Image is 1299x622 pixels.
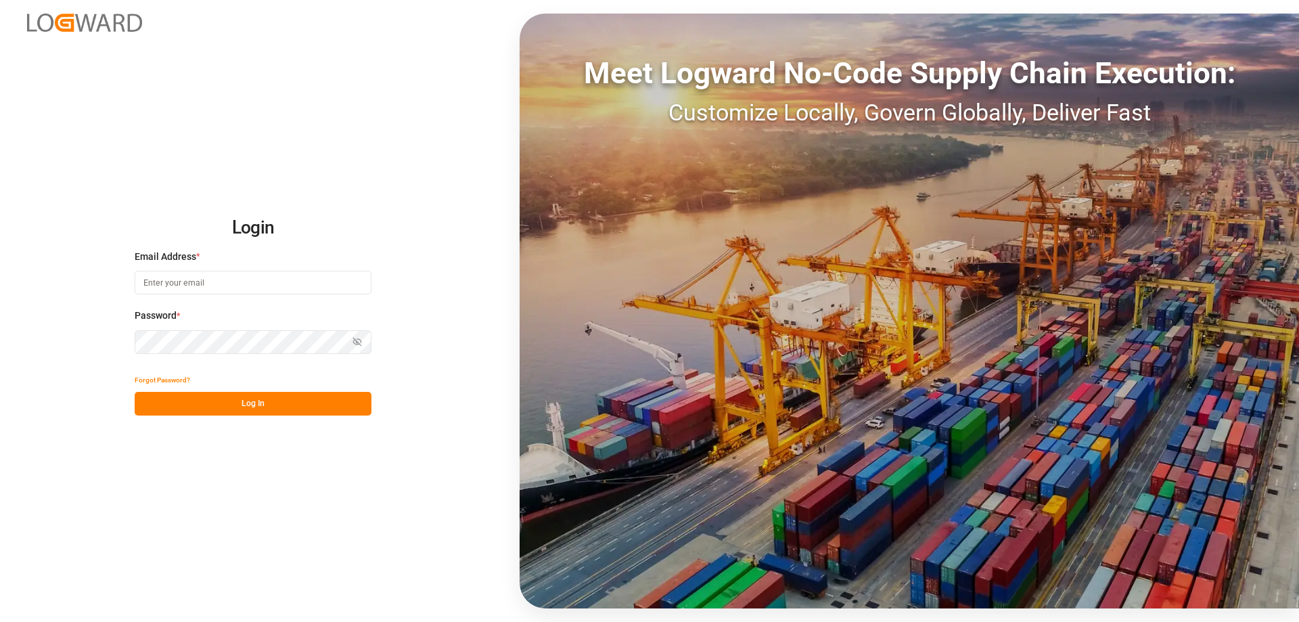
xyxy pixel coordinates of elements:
[135,271,371,294] input: Enter your email
[135,206,371,250] h2: Login
[520,51,1299,95] div: Meet Logward No-Code Supply Chain Execution:
[135,250,196,264] span: Email Address
[27,14,142,32] img: Logward_new_orange.png
[135,309,177,323] span: Password
[135,368,190,392] button: Forgot Password?
[135,392,371,416] button: Log In
[520,95,1299,130] div: Customize Locally, Govern Globally, Deliver Fast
